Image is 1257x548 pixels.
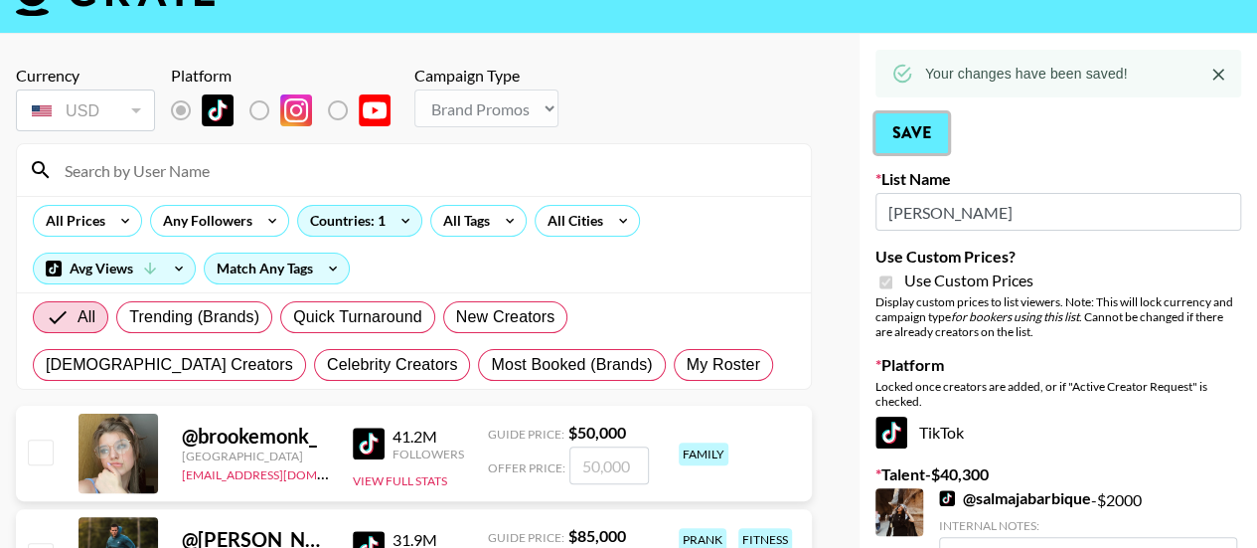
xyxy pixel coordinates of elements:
img: TikTok [875,417,907,449]
div: Match Any Tags [205,254,349,283]
div: [GEOGRAPHIC_DATA] [182,449,329,463]
div: Platform [171,66,406,86]
span: Quick Turnaround [293,305,422,329]
div: Internal Notes: [939,518,1237,533]
input: 50,000 [569,447,649,484]
a: @salmajabarbique [939,488,1091,508]
div: Currency is locked to USD [16,86,155,135]
a: [EMAIL_ADDRESS][DOMAIN_NAME] [182,463,382,482]
span: Most Booked (Brands) [491,353,652,377]
div: All Cities [536,206,607,236]
div: All Prices [34,206,109,236]
div: TikTok [875,417,1241,449]
span: All [78,305,95,329]
label: Platform [875,355,1241,375]
div: Any Followers [151,206,256,236]
label: List Name [875,169,1241,189]
div: List locked to TikTok. [171,90,406,131]
div: All Tags [431,206,494,236]
div: Currency [16,66,155,86]
span: My Roster [687,353,760,377]
img: Instagram [280,94,312,126]
strong: $ 85,000 [568,526,626,545]
div: Campaign Type [414,66,558,86]
div: USD [20,93,151,128]
span: Celebrity Creators [327,353,458,377]
span: [DEMOGRAPHIC_DATA] Creators [46,353,293,377]
span: Use Custom Prices [904,271,1033,290]
img: TikTok [939,490,955,506]
div: family [679,443,728,465]
span: Trending (Brands) [129,305,259,329]
div: Countries: 1 [298,206,421,236]
label: Talent - $ 40,300 [875,464,1241,484]
em: for bookers using this list [951,309,1079,324]
button: Close [1203,60,1233,90]
span: Guide Price: [488,427,564,442]
div: Avg Views [34,254,195,283]
div: Your changes have been saved! [925,56,1128,91]
span: New Creators [456,305,555,329]
img: TikTok [353,428,385,459]
img: TikTok [202,94,234,126]
button: View Full Stats [353,473,447,488]
div: Display custom prices to list viewers. Note: This will lock currency and campaign type . Cannot b... [875,294,1241,339]
span: Guide Price: [488,530,564,545]
img: YouTube [359,94,391,126]
label: Use Custom Prices? [875,247,1241,267]
button: Save [875,113,948,153]
div: Locked once creators are added, or if "Active Creator Request" is checked. [875,379,1241,409]
div: 41.2M [393,427,464,447]
span: Offer Price: [488,460,565,475]
div: Followers [393,447,464,461]
div: @ brookemonk_ [182,424,329,449]
input: Search by User Name [53,154,799,186]
strong: $ 50,000 [568,423,626,442]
